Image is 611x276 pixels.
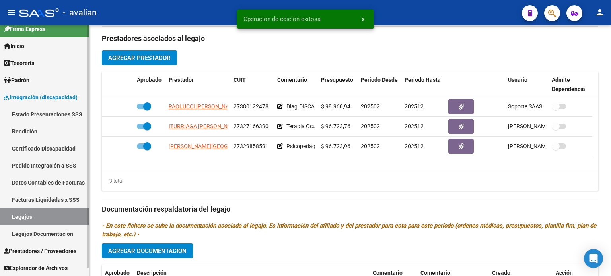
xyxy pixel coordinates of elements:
span: Prestador [169,77,194,83]
span: 202502 [361,103,380,110]
span: x [362,15,364,23]
span: 27327166390 [234,123,269,129]
span: [PERSON_NAME][GEOGRAPHIC_DATA] [169,143,265,149]
span: Comentario [373,270,403,276]
datatable-header-cell: Periodo Hasta [401,71,445,98]
mat-icon: person [595,8,605,17]
span: 202502 [361,123,380,129]
span: Aprobado [137,77,162,83]
mat-icon: menu [6,8,16,17]
div: Open Intercom Messenger [584,249,603,268]
button: Agregar Prestador [102,50,177,65]
span: Terapia Ocupacional 2 sesiones semanales [286,123,392,129]
span: Padrón [4,76,29,85]
span: 27380122478 [234,103,269,110]
span: $ 98.960,94 [321,103,350,110]
span: 202502 [361,143,380,149]
span: $ 96.723,76 [321,123,350,129]
span: Acción [556,270,573,276]
span: Psicopedagogía 2 sesiones semanales [286,143,381,149]
span: [PERSON_NAME] [DATE] [508,143,570,149]
button: x [355,12,371,26]
span: Soporte SAAS [DATE] [508,103,562,110]
span: Descripción [137,270,167,276]
datatable-header-cell: CUIT [230,71,274,98]
span: Explorador de Archivos [4,264,68,272]
datatable-header-cell: Comentario [274,71,318,98]
span: Integración (discapacidad) [4,93,78,102]
span: Inicio [4,42,24,50]
div: 3 total [102,177,123,185]
span: Firma Express [4,25,45,33]
span: 202512 [405,143,424,149]
span: 202512 [405,103,424,110]
span: 202512 [405,123,424,129]
span: CUIT [234,77,246,83]
span: Aprobado [105,270,130,276]
span: Periodo Desde [361,77,398,83]
span: Admite Dependencia [552,77,585,92]
datatable-header-cell: Presupuesto [318,71,358,98]
span: 27329858591 [234,143,269,149]
button: Agregar Documentacion [102,243,193,258]
span: Agregar Documentacion [108,247,187,255]
span: Usuario [508,77,527,83]
datatable-header-cell: Usuario [505,71,549,98]
span: [PERSON_NAME] [DATE] [508,123,570,129]
span: Tesorería [4,59,35,68]
span: PAOLUCCI [PERSON_NAME] [169,103,239,110]
span: ITURRIAGA [PERSON_NAME] [169,123,241,129]
datatable-header-cell: Aprobado [134,71,165,98]
span: Presupuesto [321,77,353,83]
span: Operación de edición exitosa [243,15,321,23]
span: Periodo Hasta [405,77,441,83]
datatable-header-cell: Admite Dependencia [549,71,592,98]
span: Comentario [277,77,307,83]
i: - En este fichero se sube la documentación asociada al legajo. Es información del afiliado y del ... [102,222,596,238]
span: Creado [492,270,510,276]
datatable-header-cell: Periodo Desde [358,71,401,98]
datatable-header-cell: Prestador [165,71,230,98]
span: - avalian [63,4,97,21]
h3: Prestadores asociados al legajo [102,33,598,44]
span: Diag.DISCAPACIDAD - Prestación autorizada: 60006004- FONOAUDIOLOGIA / Cant semanal: 2 / Tope mens... [286,103,604,110]
span: Agregar Prestador [108,54,171,62]
span: $ 96.723,96 [321,143,350,149]
h3: Documentación respaldatoria del legajo [102,204,598,215]
span: Prestadores / Proveedores [4,247,76,255]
